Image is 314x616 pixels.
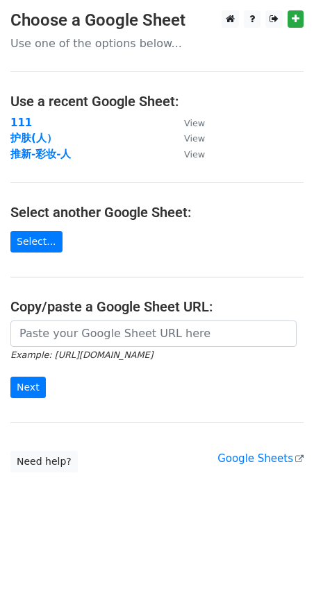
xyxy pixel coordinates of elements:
[184,133,205,144] small: View
[170,132,205,144] a: View
[10,36,304,51] p: Use one of the options below...
[10,350,153,360] small: Example: [URL][DOMAIN_NAME]
[170,117,205,129] a: View
[10,231,63,253] a: Select...
[10,451,78,472] a: Need help?
[170,148,205,160] a: View
[10,93,304,110] h4: Use a recent Google Sheet:
[10,298,304,315] h4: Copy/paste a Google Sheet URL:
[184,149,205,160] small: View
[10,10,304,31] h3: Choose a Google Sheet
[10,148,71,160] a: 推新-彩妆-人
[10,320,297,347] input: Paste your Google Sheet URL here
[217,452,304,465] a: Google Sheets
[10,132,57,144] a: 护肤(人）
[10,117,32,129] a: 111
[10,204,304,221] h4: Select another Google Sheet:
[10,377,46,398] input: Next
[184,118,205,128] small: View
